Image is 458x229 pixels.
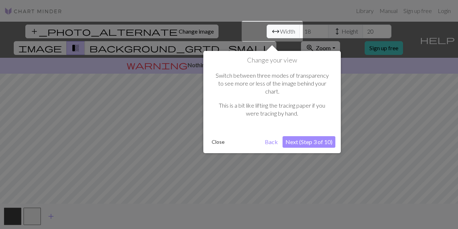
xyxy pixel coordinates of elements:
p: This is a bit like lifting the tracing paper if you were tracing by hand. [212,101,332,118]
button: Close [209,137,228,147]
button: Next (Step 3 of 10) [283,136,335,148]
h1: Change your view [209,56,335,64]
div: Change your view [203,51,341,153]
button: Back [262,136,281,148]
p: Switch between three modes of transparency to see more or less of the image behind your chart. [212,72,332,96]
